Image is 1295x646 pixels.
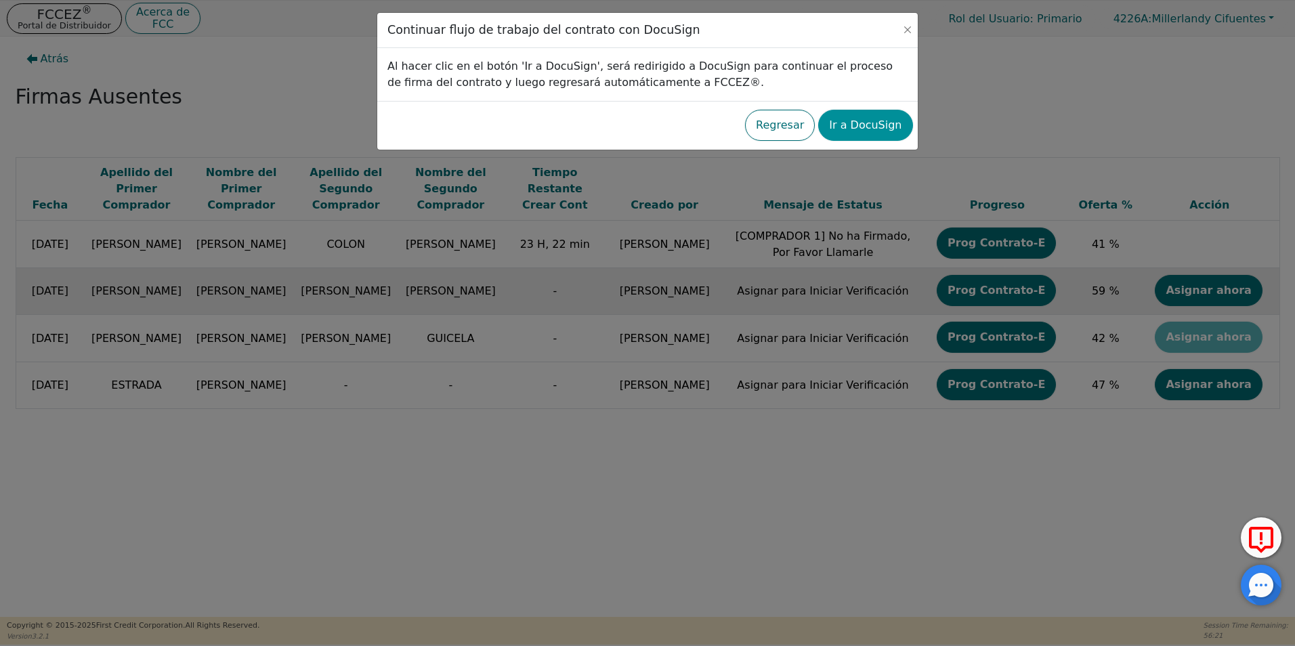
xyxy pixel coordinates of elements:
[387,58,908,91] p: Al hacer clic en el botón 'Ir a DocuSign', será redirigido a DocuSign para continuar el proceso d...
[818,110,912,141] button: Ir a DocuSign
[745,110,815,141] button: Regresar
[1241,517,1281,558] button: Reportar Error a FCC
[901,23,914,37] button: Close
[387,23,700,37] h3: Continuar flujo de trabajo del contrato con DocuSign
